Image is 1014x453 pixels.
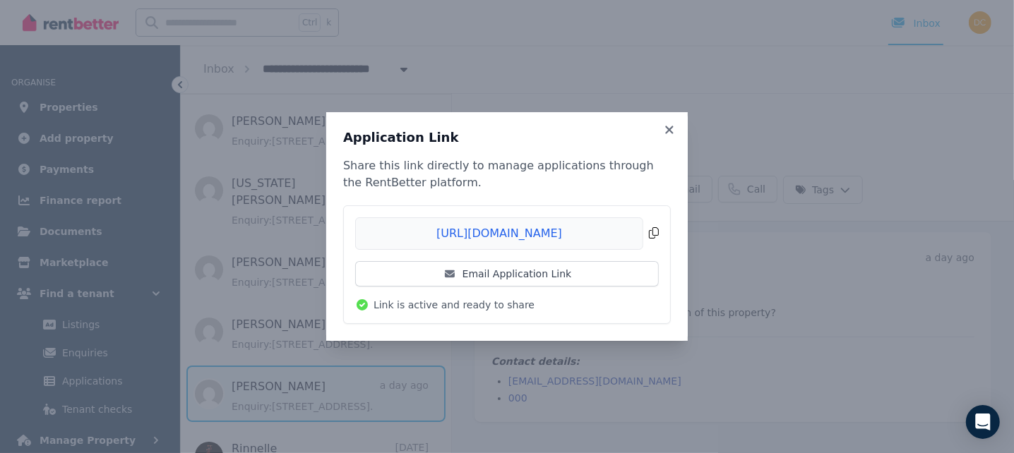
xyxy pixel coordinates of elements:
[343,157,671,191] p: Share this link directly to manage applications through the RentBetter platform.
[966,405,1000,439] div: Open Intercom Messenger
[374,298,535,312] span: Link is active and ready to share
[355,261,659,286] a: Email Application Link
[343,129,671,146] h3: Application Link
[355,217,659,250] button: [URL][DOMAIN_NAME]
